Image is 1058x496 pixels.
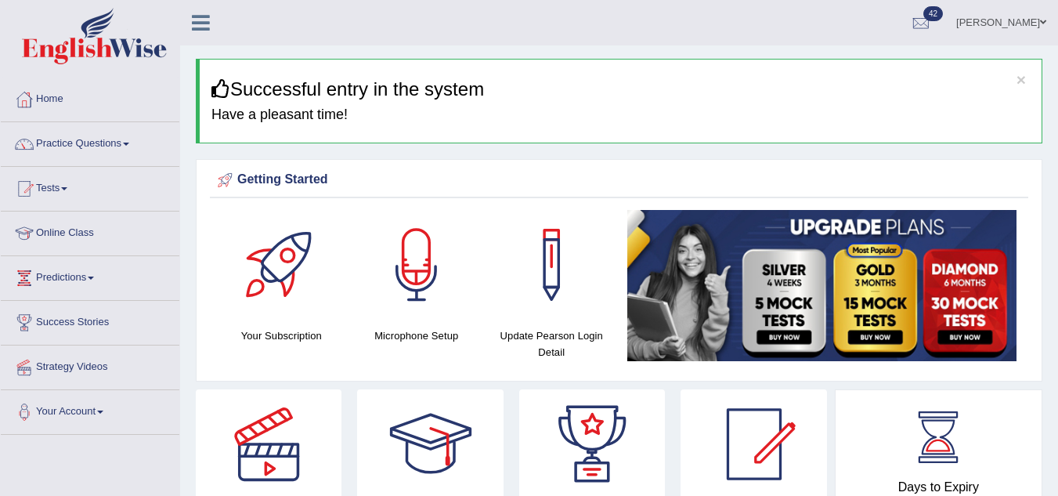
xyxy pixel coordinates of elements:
div: Getting Started [214,168,1024,192]
a: Online Class [1,212,179,251]
h4: Have a pleasant time! [211,107,1030,123]
h3: Successful entry in the system [211,79,1030,100]
a: Tests [1,167,179,206]
a: Strategy Videos [1,346,179,385]
img: small5.jpg [627,210,1017,361]
a: Your Account [1,390,179,429]
span: 42 [923,6,943,21]
a: Predictions [1,256,179,295]
a: Success Stories [1,301,179,340]
a: Home [1,78,179,117]
h4: Update Pearson Login Detail [492,328,612,360]
h4: Days to Expiry [853,480,1024,494]
h4: Your Subscription [222,328,341,344]
h4: Microphone Setup [357,328,477,344]
button: × [1016,71,1026,88]
a: Practice Questions [1,122,179,161]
